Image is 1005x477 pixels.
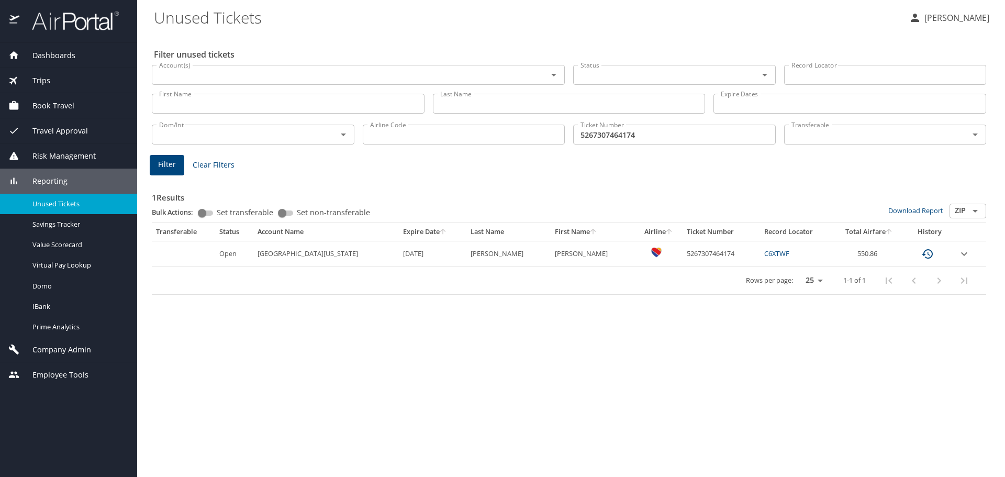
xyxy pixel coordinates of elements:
button: expand row [958,248,970,260]
span: Book Travel [19,100,74,112]
img: icon-airportal.png [9,10,20,31]
th: Expire Date [399,223,466,241]
span: Virtual Pay Lookup [32,260,125,270]
td: [GEOGRAPHIC_DATA][US_STATE] [253,241,399,267]
button: sort [666,229,673,236]
span: Set non-transferable [297,209,370,216]
p: [PERSON_NAME] [921,12,989,24]
button: Filter [150,155,184,175]
th: History [906,223,954,241]
th: Ticket Number [683,223,760,241]
h3: 1 Results [152,185,986,204]
td: 5267307464174 [683,241,760,267]
button: sort [590,229,597,236]
div: Transferable [156,227,211,237]
span: Filter [158,158,176,171]
button: Open [968,204,982,218]
span: Employee Tools [19,369,88,381]
span: Value Scorecard [32,240,125,250]
span: Company Admin [19,344,91,356]
span: IBank [32,302,125,312]
p: Bulk Actions: [152,207,202,217]
button: Open [546,68,561,82]
td: 550.86 [833,241,906,267]
th: Last Name [466,223,551,241]
p: Rows per page: [746,277,793,284]
span: Savings Tracker [32,219,125,229]
h2: Filter unused tickets [154,46,988,63]
button: Open [968,127,982,142]
button: sort [886,229,893,236]
select: rows per page [797,273,827,289]
button: Open [757,68,772,82]
th: Account Name [253,223,399,241]
span: Trips [19,75,50,86]
span: Travel Approval [19,125,88,137]
span: Prime Analytics [32,322,125,332]
th: Record Locator [760,223,833,241]
td: [PERSON_NAME] [466,241,551,267]
td: [PERSON_NAME] [551,241,635,267]
td: [DATE] [399,241,466,267]
table: custom pagination table [152,223,986,295]
th: Status [215,223,253,241]
button: [PERSON_NAME] [904,8,993,27]
a: C6XTWF [764,249,789,258]
span: Reporting [19,175,68,187]
span: Domo [32,281,125,291]
th: Airline [634,223,682,241]
h1: Unused Tickets [154,1,900,34]
span: Risk Management [19,150,96,162]
img: airportal-logo.png [20,10,119,31]
p: 1-1 of 1 [843,277,866,284]
span: Clear Filters [193,159,234,172]
span: Unused Tickets [32,199,125,209]
button: Clear Filters [188,156,239,175]
img: Southwest Airlines [651,247,662,258]
span: Set transferable [217,209,273,216]
td: Open [215,241,253,267]
a: Download Report [888,206,943,215]
button: Open [336,127,351,142]
th: Total Airfare [833,223,906,241]
button: sort [440,229,447,236]
th: First Name [551,223,635,241]
span: Dashboards [19,50,75,61]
